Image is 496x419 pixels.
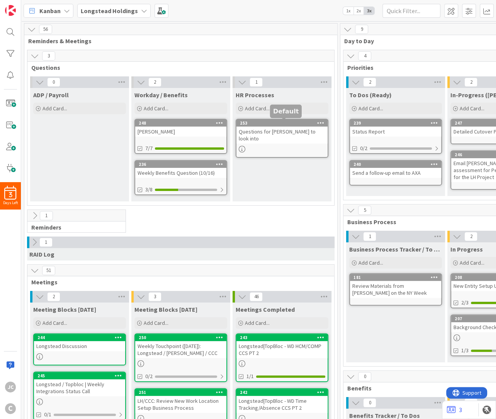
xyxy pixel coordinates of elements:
span: 5 [358,206,371,215]
div: 181 [350,274,441,281]
div: 248 [139,120,226,126]
span: 7/7 [145,144,153,152]
span: Add Card... [144,319,168,326]
span: Reminders [31,223,116,231]
div: Longstead Discussion [34,341,125,351]
div: 250 [139,335,226,340]
span: 51 [42,266,55,275]
span: 0 [47,78,60,87]
span: To Dos (Ready) [349,91,392,99]
div: 240Send a follow-up email to AXA [350,161,441,178]
span: 1x [343,7,353,15]
span: 3/8 [145,186,153,194]
span: 3 [9,192,12,198]
div: 242 [236,389,328,396]
span: 1/3 [461,346,469,355]
div: 244 [34,334,125,341]
div: 236Weekly Benefits Question (10/16) [135,161,226,178]
span: 0/2 [360,144,367,152]
span: Add Card... [42,319,67,326]
div: Weekly Benefits Question (10/16) [135,168,226,178]
span: 3x [364,7,374,15]
div: 251 [139,390,226,395]
span: 2 [464,232,477,241]
div: [PERSON_NAME] [135,127,226,137]
img: Visit kanbanzone.com [5,5,16,16]
div: 240 [350,161,441,168]
div: 240 [353,162,441,167]
span: Reminders & Meetings [28,37,328,45]
div: 245 [37,373,125,378]
div: 181 [353,275,441,280]
div: 251 [135,389,226,396]
span: Kanban [39,6,61,15]
span: 2 [148,78,161,87]
div: C [5,403,16,414]
div: Review Materials from [PERSON_NAME] on the NY Week [350,281,441,298]
div: 245 [34,372,125,379]
div: 253Questions for [PERSON_NAME] to look into [236,120,328,144]
span: Business Process Tracker / To Dos [349,245,442,253]
span: 0/2 [145,372,153,380]
div: 250Weekly Touchpoint ([DATE]): Longstead / [PERSON_NAME] / CCC [135,334,226,358]
div: Send a follow-up email to AXA [350,168,441,178]
span: Meeting Blocks Today [33,306,96,313]
span: Meetings [31,278,324,286]
span: 2 [47,292,60,301]
span: Questions [31,64,324,71]
span: Add Card... [358,105,383,112]
span: Add Card... [245,319,270,326]
span: 1 [39,238,53,247]
span: Add Card... [460,259,484,266]
div: 243 [240,335,328,340]
span: Add Card... [460,105,484,112]
div: 248 [135,120,226,127]
span: 0/1 [44,411,51,419]
div: 239 [353,120,441,126]
span: Support [16,1,35,10]
span: 4 [358,51,371,61]
div: Longstead|TopBloc - WD HCM/COMP CCS PT 2 [236,341,328,358]
div: Weekly Touchpoint ([DATE]): Longstead / [PERSON_NAME] / CCC [135,341,226,358]
span: Add Card... [144,105,168,112]
span: Meeting Blocks Tomorrow [134,306,197,313]
div: 245Longstead / Topbloc | Weekly Integrations Status Call [34,372,125,396]
span: 1 [40,211,53,220]
span: 3 [42,51,55,61]
b: Longstead Holdings [81,7,138,15]
span: RAID Log [29,250,54,258]
div: Longstead|TopBloc - WD Time Tracking/Absence CCS PT 2 [236,396,328,413]
div: 253 [240,120,328,126]
span: In Progress [450,245,483,253]
div: 244 [37,335,125,340]
span: 2 [363,78,376,87]
div: Questions for [PERSON_NAME] to look into [236,127,328,144]
div: 253 [236,120,328,127]
h5: Default [273,108,299,115]
div: 243Longstead|TopBloc - WD HCM/COMP CCS PT 2 [236,334,328,358]
div: 181Review Materials from [PERSON_NAME] on the NY Week [350,274,441,298]
div: LH/CCC: Review New Work Location Setup Business Process [135,396,226,413]
div: 244Longstead Discussion [34,334,125,351]
span: Meetings Completed [236,306,295,313]
span: 46 [250,292,263,301]
span: Workday / Benefits [134,91,188,99]
span: ADP / Payroll [33,91,69,99]
div: Status Report [350,127,441,137]
span: 0 [358,372,371,381]
span: 56 [39,25,52,34]
span: 2x [353,7,364,15]
a: 3 [447,405,462,414]
span: 3 [148,292,161,301]
input: Quick Filter... [382,4,440,18]
span: Add Card... [358,259,383,266]
div: 251LH/CCC: Review New Work Location Setup Business Process [135,389,226,413]
div: 239Status Report [350,120,441,137]
span: 0 [363,398,376,407]
div: 250 [135,334,226,341]
div: 242 [240,390,328,395]
div: 248[PERSON_NAME] [135,120,226,137]
span: Add Card... [245,105,270,112]
div: 242Longstead|TopBloc - WD Time Tracking/Absence CCS PT 2 [236,389,328,413]
span: 1 [250,78,263,87]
